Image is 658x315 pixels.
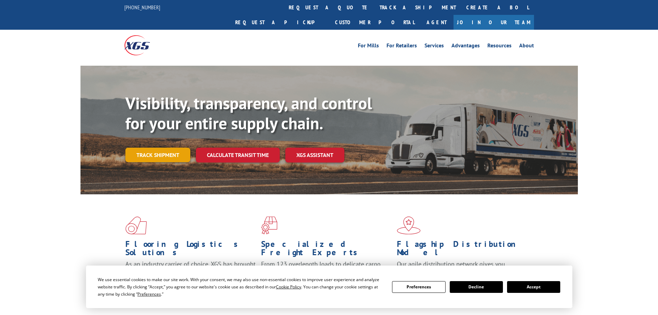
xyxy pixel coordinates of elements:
[137,291,161,297] span: Preferences
[451,43,480,50] a: Advantages
[507,281,560,293] button: Accept
[276,284,301,290] span: Cookie Policy
[261,216,277,234] img: xgs-icon-focused-on-flooring-red
[397,260,524,276] span: Our agile distribution network gives you nationwide inventory management on demand.
[86,266,572,308] div: Cookie Consent Prompt
[125,148,190,162] a: Track shipment
[124,4,160,11] a: [PHONE_NUMBER]
[125,260,256,285] span: As an industry carrier of choice, XGS has brought innovation and dedication to flooring logistics...
[125,240,256,260] h1: Flooring Logistics Solutions
[125,216,147,234] img: xgs-icon-total-supply-chain-intelligence-red
[230,15,330,30] a: Request a pickup
[392,281,445,293] button: Preferences
[285,148,344,163] a: XGS ASSISTANT
[125,92,372,134] b: Visibility, transparency, and control for your entire supply chain.
[358,43,379,50] a: For Mills
[450,281,503,293] button: Decline
[397,216,421,234] img: xgs-icon-flagship-distribution-model-red
[261,260,392,291] p: From 123 overlength loads to delicate cargo, our experienced staff knows the best way to move you...
[330,15,420,30] a: Customer Portal
[519,43,534,50] a: About
[261,240,392,260] h1: Specialized Freight Experts
[454,15,534,30] a: Join Our Team
[387,43,417,50] a: For Retailers
[425,43,444,50] a: Services
[98,276,384,298] div: We use essential cookies to make our site work. With your consent, we may also use non-essential ...
[420,15,454,30] a: Agent
[487,43,512,50] a: Resources
[397,240,527,260] h1: Flagship Distribution Model
[196,148,280,163] a: Calculate transit time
